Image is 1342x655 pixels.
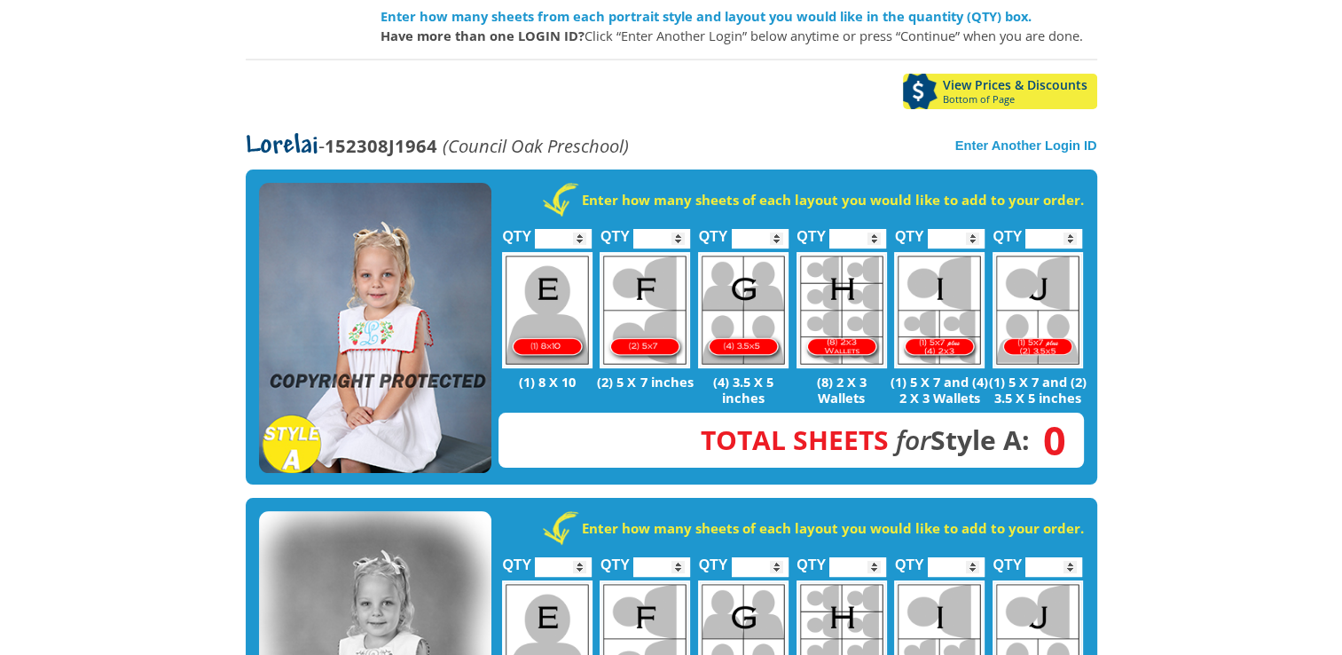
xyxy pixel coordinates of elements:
[600,538,630,581] label: QTY
[1030,430,1066,450] span: 0
[797,252,887,368] img: H
[498,374,597,390] p: (1) 8 X 10
[325,133,437,158] strong: 152308J1964
[989,374,1087,406] p: (1) 5 X 7 and (2) 3.5 X 5 inches
[943,94,1097,105] span: Bottom of Page
[596,374,695,390] p: (2) 5 X 7 inches
[894,252,985,368] img: I
[502,538,531,581] label: QTY
[381,7,1032,25] strong: Enter how many sheets from each portrait style and layout you would like in the quantity (QTY) box.
[797,538,826,581] label: QTY
[955,138,1097,153] a: Enter Another Login ID
[792,374,891,406] p: (8) 2 X 3 Wallets
[259,183,491,474] img: STYLE A
[903,74,1097,109] a: View Prices & DiscountsBottom of Page
[699,209,728,253] label: QTY
[600,209,630,253] label: QTY
[895,209,924,253] label: QTY
[699,538,728,581] label: QTY
[381,26,1097,45] p: Click “Enter Another Login” below anytime or press “Continue” when you are done.
[797,209,826,253] label: QTY
[993,538,1022,581] label: QTY
[582,191,1084,209] strong: Enter how many sheets of each layout you would like to add to your order.
[381,27,585,44] strong: Have more than one LOGIN ID?
[993,252,1083,368] img: J
[896,422,930,458] em: for
[993,209,1022,253] label: QTY
[502,252,593,368] img: E
[895,538,924,581] label: QTY
[701,422,1030,458] strong: Style A:
[891,374,989,406] p: (1) 5 X 7 and (4) 2 X 3 Wallets
[600,252,690,368] img: F
[695,374,793,406] p: (4) 3.5 X 5 inches
[701,422,889,458] span: Total Sheets
[502,209,531,253] label: QTY
[698,252,789,368] img: G
[582,519,1084,537] strong: Enter how many sheets of each layout you would like to add to your order.
[246,132,318,161] span: Lorelai
[246,136,629,156] p: -
[443,133,629,158] em: (Council Oak Preschool)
